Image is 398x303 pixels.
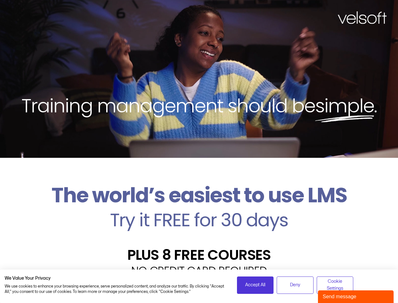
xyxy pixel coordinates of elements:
p: We use cookies to enhance your browsing experience, serve personalized content, and analyze our t... [5,284,228,294]
h2: PLUS 8 FREE COURSES [5,248,393,262]
span: simple [315,92,374,119]
button: Adjust cookie preferences [317,276,354,294]
iframe: chat widget [318,289,395,303]
span: Deny [290,282,300,288]
span: Cookie Settings [321,278,349,292]
button: Accept all cookies [237,276,274,294]
h2: Try it FREE for 30 days [5,211,393,229]
button: Deny all cookies [277,276,314,294]
h2: The world’s easiest to use LMS [5,183,393,208]
h2: We Value Your Privacy [5,276,228,281]
span: Accept All [245,282,265,288]
h2: Training management should be . [11,93,387,118]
